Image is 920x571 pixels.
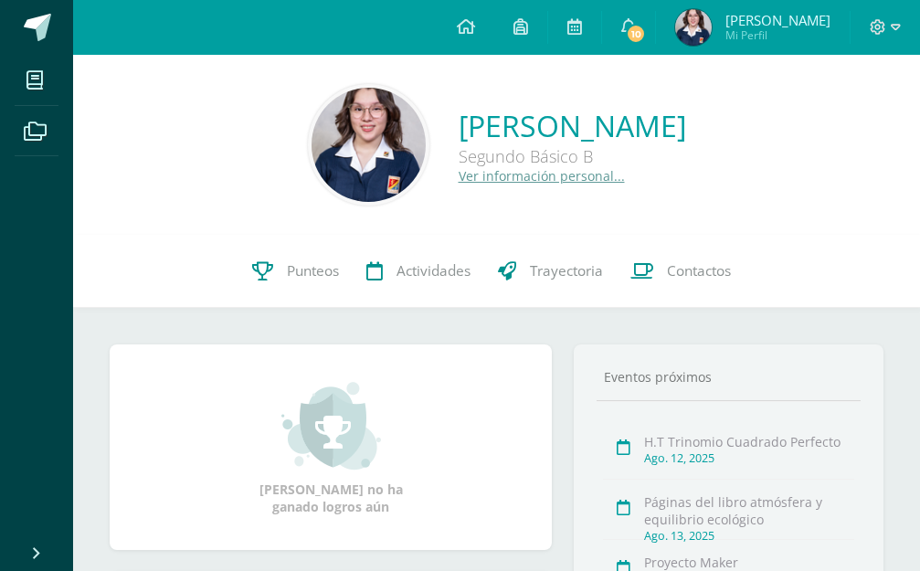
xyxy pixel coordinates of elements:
span: [PERSON_NAME] [725,11,830,29]
span: Punteos [287,261,339,280]
a: Punteos [238,235,353,308]
span: 10 [626,24,646,44]
a: Actividades [353,235,484,308]
div: H.T Trinomio Cuadrado Perfecto [644,433,853,450]
div: Páginas del libro atmósfera y equilibrio ecológico [644,493,853,528]
span: Contactos [667,261,731,280]
img: 849aadf8a0ed262548596e344b522165.png [675,9,712,46]
a: [PERSON_NAME] [459,106,686,145]
img: achievement_small.png [281,380,381,471]
a: Contactos [617,235,745,308]
div: Ago. 12, 2025 [644,450,853,466]
a: Ver información personal... [459,167,625,185]
span: Trayectoria [530,261,603,280]
span: Actividades [397,261,471,280]
span: Mi Perfil [725,27,830,43]
div: [PERSON_NAME] no ha ganado logros aún [239,380,422,515]
a: Trayectoria [484,235,617,308]
img: c35170d00fca808a5b077cf2396d696e.png [312,88,426,202]
div: Eventos próximos [597,368,861,386]
div: Ago. 13, 2025 [644,528,853,544]
div: Proyecto Maker [644,554,853,571]
div: Segundo Básico B [459,145,686,167]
